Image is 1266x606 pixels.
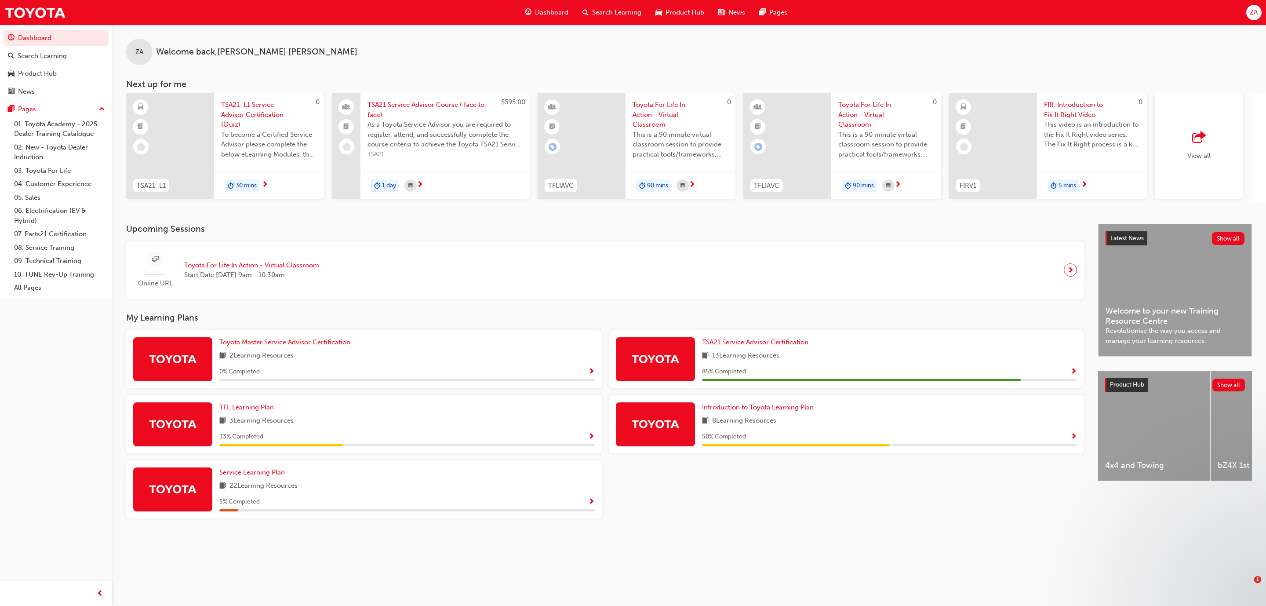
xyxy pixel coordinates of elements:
[184,270,319,280] span: Start Date: [DATE] 9am - 10:30am
[588,368,595,376] span: Show Progress
[525,7,531,18] span: guage-icon
[702,416,709,427] span: book-icon
[11,177,109,191] a: 04. Customer Experience
[1051,180,1057,192] span: duration-icon
[11,164,109,178] a: 03. Toyota For Life
[11,227,109,241] a: 07. Parts21 Certification
[549,143,557,151] span: learningRecordVerb_ENROLL-icon
[229,350,294,361] span: 2 Learning Resources
[702,350,709,361] span: book-icon
[712,350,779,361] span: 13 Learning Resources
[1212,379,1245,391] button: Show all
[518,4,575,22] a: guage-iconDashboard
[702,432,746,442] span: 50 % Completed
[582,7,589,18] span: search-icon
[960,143,968,151] span: learningRecordVerb_NONE-icon
[262,181,268,189] span: next-icon
[588,366,595,377] button: Show Progress
[1098,371,1210,481] a: 4x4 and Towing
[343,121,349,133] span: booktick-icon
[702,402,817,413] a: Introduction to Toyota Learning Plan
[126,313,1084,323] h3: My Learning Plans
[743,93,941,199] a: 0TFLIAVCToyota For Life In Action - Virtual ClassroomThis is a 90 minute virtual classroom sessio...
[960,102,967,113] span: learningResourceType_ELEARNING-icon
[1106,326,1244,346] span: Revolutionise the way you access and manage your learning resources.
[4,101,109,117] button: Pages
[316,98,320,106] span: 0
[184,260,319,270] span: Toyota For Life In Action - Virtual Classroom
[11,254,109,268] a: 09. Technical Training
[588,431,595,442] button: Show Progress
[588,433,595,441] span: Show Progress
[219,402,277,413] a: TFL Learning Plan
[1246,5,1262,20] button: ZA
[592,7,641,18] span: Search Learning
[895,181,901,189] span: next-icon
[4,3,66,22] a: Trak
[960,121,967,133] span: booktick-icon
[18,104,36,114] div: Pages
[133,248,1077,292] a: Online URLToyota For Life In Action - Virtual ClassroomStart Date:[DATE] 9am - 10:30am
[1236,576,1257,597] iframe: Intercom live chat
[374,180,380,192] span: duration-icon
[149,351,197,366] img: Trak
[343,102,349,113] span: people-icon
[18,51,67,61] div: Search Learning
[219,497,260,507] span: 5 % Completed
[11,204,109,227] a: 06. Electrification (EV & Hybrid)
[1070,366,1077,377] button: Show Progress
[538,93,735,199] a: 0TFLIAVCToyota For Life In Action - Virtual ClassroomThis is a 90 minute virtual classroom sessio...
[666,7,704,18] span: Product Hub
[752,4,794,22] a: pages-iconPages
[648,4,711,22] a: car-iconProduct Hub
[1192,131,1205,144] span: outbound-icon
[219,403,274,411] span: TFL Learning Plan
[689,181,695,189] span: next-icon
[588,496,595,507] button: Show Progress
[728,7,745,18] span: News
[11,281,109,295] a: All Pages
[1081,181,1088,189] span: next-icon
[219,468,285,476] span: Service Learning Plan
[152,254,159,265] span: sessionType_ONLINE_URL-icon
[11,241,109,255] a: 08. Service Training
[1110,234,1144,242] span: Latest News
[1250,7,1258,18] span: ZA
[112,79,1266,89] h3: Next up for me
[633,100,728,130] span: Toyota For Life In Action - Virtual Classroom
[838,100,934,130] span: Toyota For Life In Action - Virtual Classroom
[137,143,145,151] span: learningRecordVerb_NONE-icon
[702,403,814,411] span: Introduction to Toyota Learning Plan
[343,143,351,151] span: learningRecordVerb_NONE-icon
[367,150,523,160] span: TSA21
[501,98,525,106] span: $595.00
[548,181,574,191] span: TFLIAVC
[219,481,226,492] span: book-icon
[382,181,396,191] span: 1 day
[1070,368,1077,376] span: Show Progress
[4,66,109,82] a: Product Hub
[535,7,568,18] span: Dashboard
[8,70,15,78] span: car-icon
[702,337,812,347] a: TSA21 Service Advisor Certification
[1106,231,1244,245] a: Latest NewsShow all
[4,84,109,100] a: News
[219,367,260,377] span: 0 % Completed
[702,338,808,346] span: TSA21 Service Advisor Certification
[18,69,57,79] div: Product Hub
[755,102,761,113] span: learningResourceType_INSTRUCTOR_LED-icon
[886,180,891,191] span: calendar-icon
[229,481,298,492] span: 22 Learning Resources
[408,180,413,191] span: calendar-icon
[727,98,731,106] span: 0
[754,143,762,151] span: learningRecordVerb_ENROLL-icon
[711,4,752,22] a: news-iconNews
[11,191,109,204] a: 05. Sales
[8,34,15,42] span: guage-icon
[219,467,288,478] a: Service Learning Plan
[236,181,257,191] span: 30 mins
[702,367,746,377] span: 85 % Completed
[712,416,776,427] span: 8 Learning Resources
[219,432,263,442] span: 33 % Completed
[853,181,874,191] span: 90 mins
